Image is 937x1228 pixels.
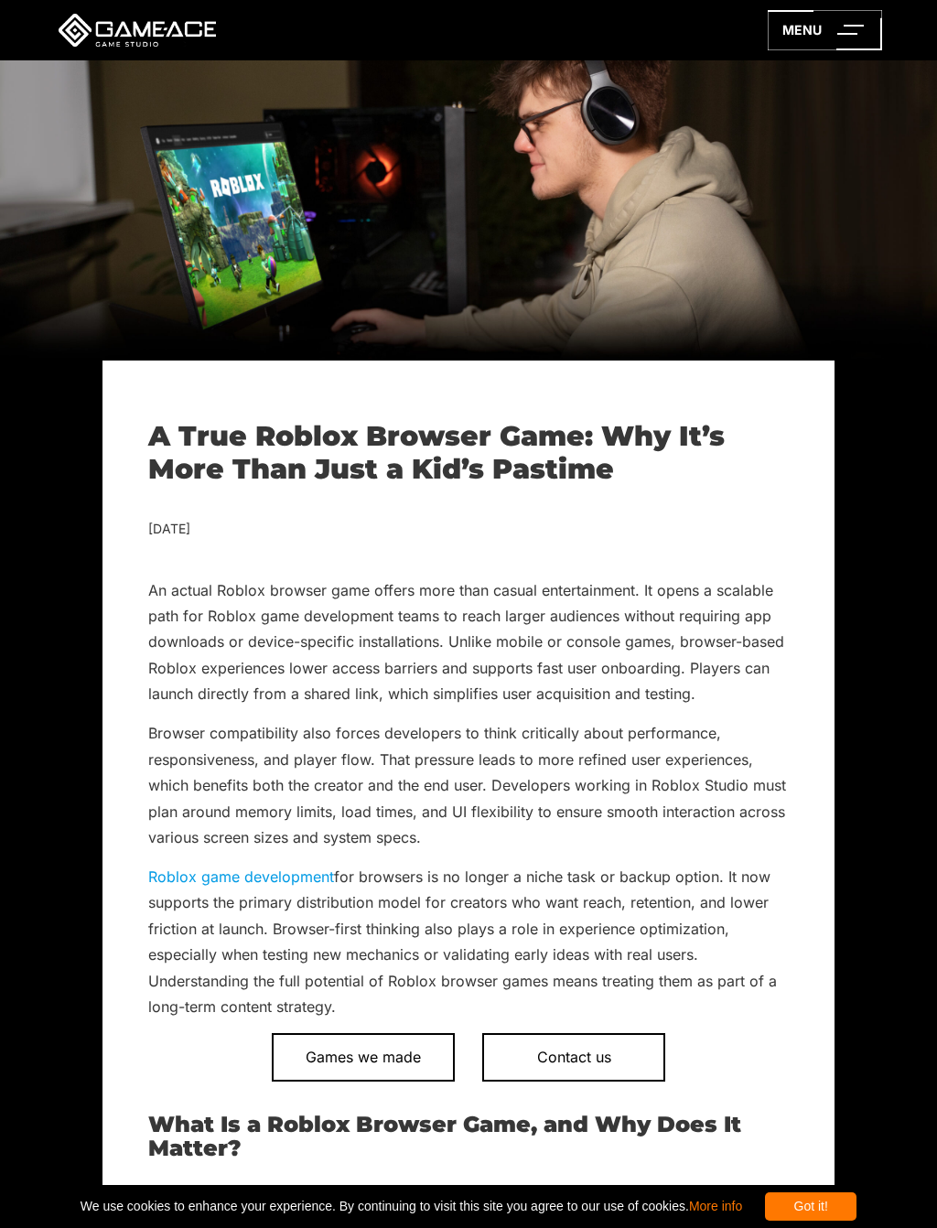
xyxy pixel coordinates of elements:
a: Games we made [272,1033,455,1081]
a: Roblox game development [148,867,334,886]
div: [DATE] [148,518,788,541]
span: We use cookies to enhance your experience. By continuing to visit this site you agree to our use ... [81,1192,742,1221]
h2: What Is a Roblox Browser Game, and Why Does It Matter? [148,1113,788,1161]
p: Browser compatibility also forces developers to think critically about performance, responsivenes... [148,720,788,850]
h1: A True Roblox Browser Game: Why It’s More Than Just a Kid’s Pastime [148,420,788,486]
p: for browsers is no longer a niche task or backup option. It now supports the primary distribution... [148,864,788,1020]
div: Got it! [765,1192,856,1221]
p: An actual Roblox browser game offers more than casual entertainment. It opens a scalable path for... [148,577,788,707]
a: More info [689,1199,742,1213]
a: Contact us [482,1033,665,1081]
a: menu [768,10,882,50]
